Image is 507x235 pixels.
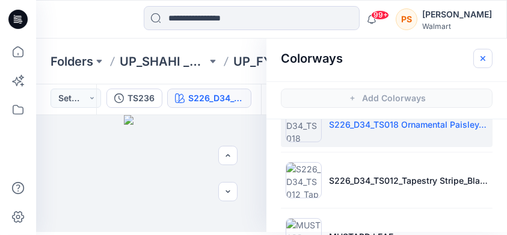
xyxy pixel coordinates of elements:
[422,22,492,31] div: Walmart
[371,10,389,20] span: 99+
[329,118,488,131] p: S226_D34_TS018 Ornamental Paisley_Dark Azalea_32cm
[106,89,162,108] button: TS236
[396,8,417,30] div: PS
[51,53,93,70] a: Folders
[233,53,321,70] a: UP_FYE 2027 S2 Shahi Plus Tops and Dress
[124,115,178,232] img: eyJhbGciOiJIUzI1NiIsImtpZCI6IjAiLCJzbHQiOiJzZXMiLCJ0eXAiOiJKV1QifQ.eyJkYXRhIjp7InR5cGUiOiJzdG9yYW...
[188,92,244,105] div: S226_D34_TS018 Ornamental Paisley_Dark Azalea_32cm
[422,7,492,22] div: [PERSON_NAME]
[281,51,343,66] h2: Colorways
[128,92,155,105] div: TS236
[286,106,322,142] img: S226_D34_TS018 Ornamental Paisley_Dark Azalea_32cm
[120,53,207,70] a: UP_SHAHI _D34_Plus Tops and Dresses
[167,89,251,108] button: S226_D34_TS018 Ornamental Paisley_Dark Azalea_32cm
[329,174,488,187] p: S226_D34_TS012_Tapestry Stripe_Black Crimson_32cm
[286,162,322,198] img: S226_D34_TS012_Tapestry Stripe_Black Crimson_32cm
